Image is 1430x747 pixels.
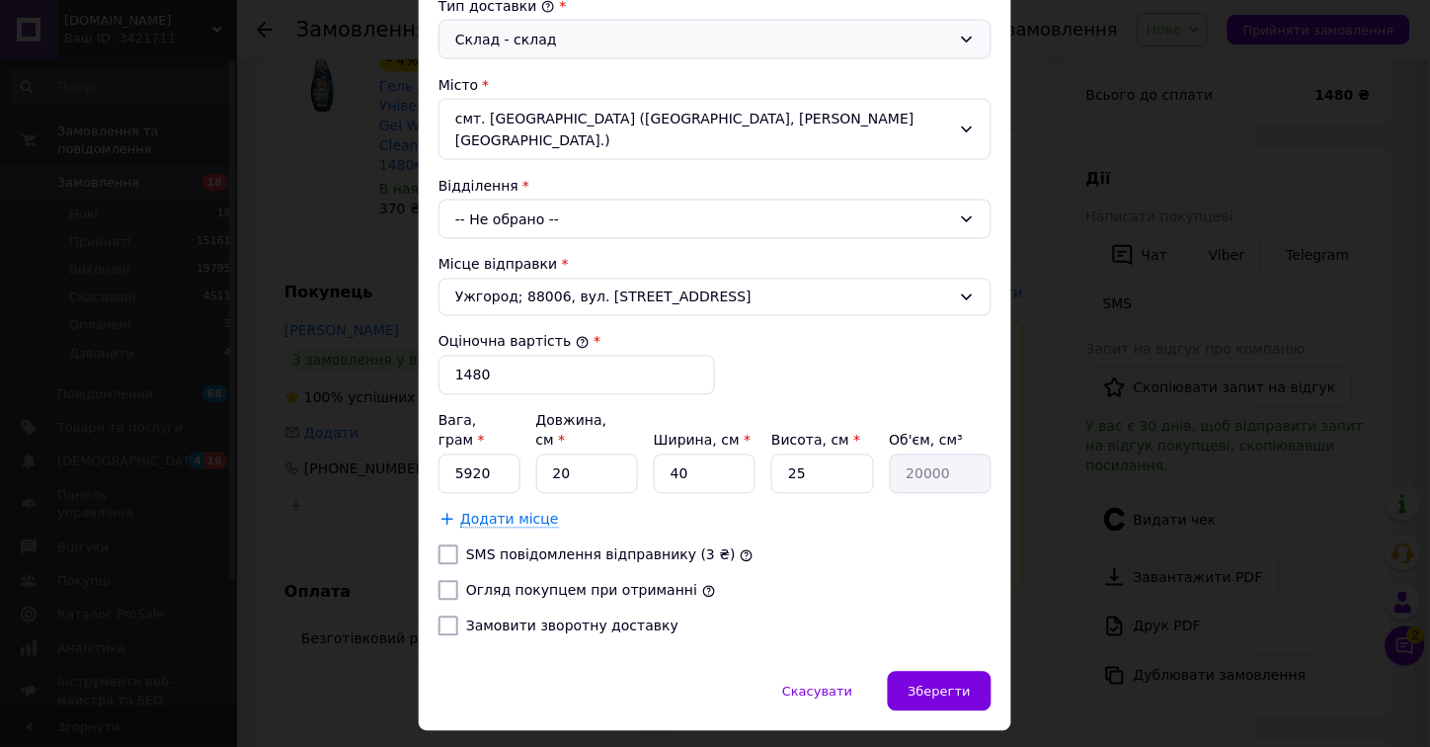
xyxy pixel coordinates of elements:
div: -- Не обрано -- [438,200,992,239]
label: Довжина, см [536,413,607,449]
div: Склад - склад [455,29,951,50]
span: Зберегти [909,685,971,700]
span: Скасувати [782,685,852,700]
span: Додати місце [460,512,559,529]
label: Замовити зворотну доставку [466,619,678,634]
span: Ужгород; 88006, вул. [STREET_ADDRESS] [455,288,951,307]
label: Висота, см [771,433,860,449]
div: смт. [GEOGRAPHIC_DATA] ([GEOGRAPHIC_DATA], [PERSON_NAME][GEOGRAPHIC_DATA].) [438,99,992,160]
label: Огляд покупцем при отриманні [466,583,697,599]
label: Оціночна вартість [438,334,590,350]
label: Ширина, см [654,433,751,449]
div: Місто [438,75,992,95]
label: SMS повідомлення відправнику (3 ₴) [466,547,736,563]
div: Відділення [438,176,992,196]
label: Вага, грам [438,413,485,449]
div: Об'єм, см³ [890,431,992,451]
div: Місце відправки [438,255,992,275]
